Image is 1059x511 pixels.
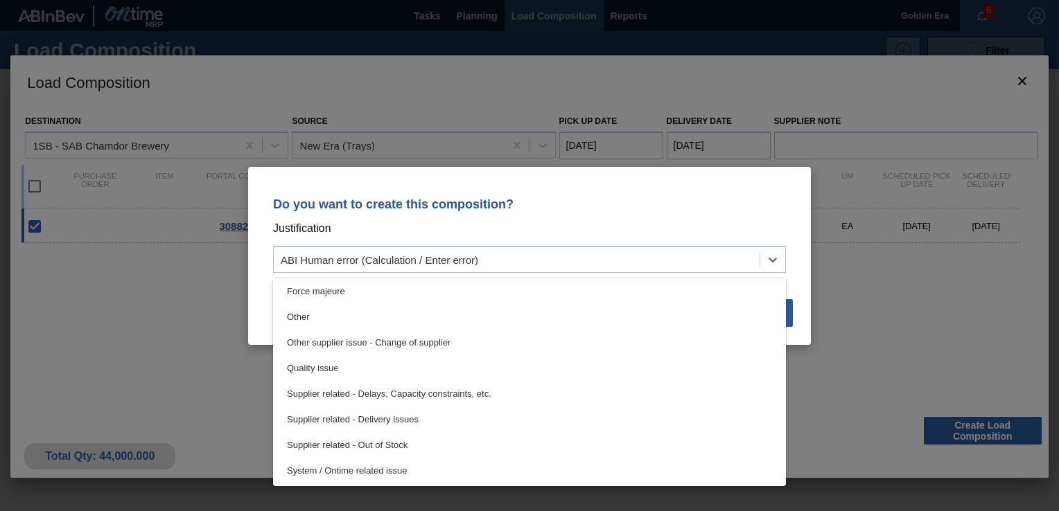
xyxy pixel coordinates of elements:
div: Force majeure [273,278,786,304]
p: Do you want to create this composition? [273,197,786,211]
div: System / Ontime related issue [273,458,786,483]
div: Supplier related - Out of Stock [273,432,786,458]
div: Other [273,304,786,330]
div: Other supplier issue - Change of supplier [273,330,786,355]
p: Justification [273,219,786,237]
div: ABI Human error (Calculation / Enter error) [281,253,478,265]
div: Quality issue [273,355,786,381]
div: Supplier related - Delivery issues [273,406,786,432]
div: Supplier related - Delays, Capacity constraints, etc. [273,381,786,406]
